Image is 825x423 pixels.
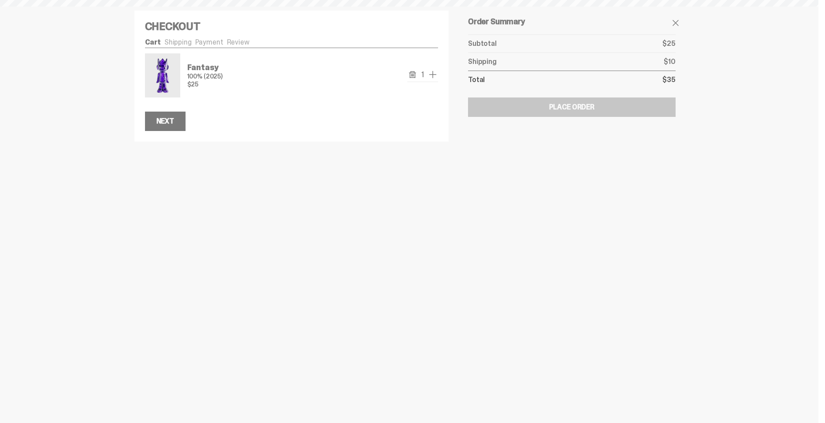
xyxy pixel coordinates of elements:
[156,118,174,125] div: Next
[187,81,223,87] p: $25
[187,64,223,71] p: Fantasy
[549,104,595,111] div: Place Order
[468,76,485,83] p: Total
[145,37,161,47] a: Cart
[468,18,675,26] h5: Order Summary
[468,40,497,47] p: Subtotal
[662,76,676,83] p: $35
[418,71,427,79] span: 1
[664,58,676,65] p: $10
[468,58,497,65] p: Shipping
[407,69,418,80] button: remove
[145,21,439,32] h4: Checkout
[147,55,178,96] img: Fantasy
[145,112,186,131] button: Next
[468,97,675,117] button: Place Order
[662,40,676,47] p: $25
[427,69,438,80] button: add one
[164,37,192,47] a: Shipping
[187,73,223,79] p: 100% (2025)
